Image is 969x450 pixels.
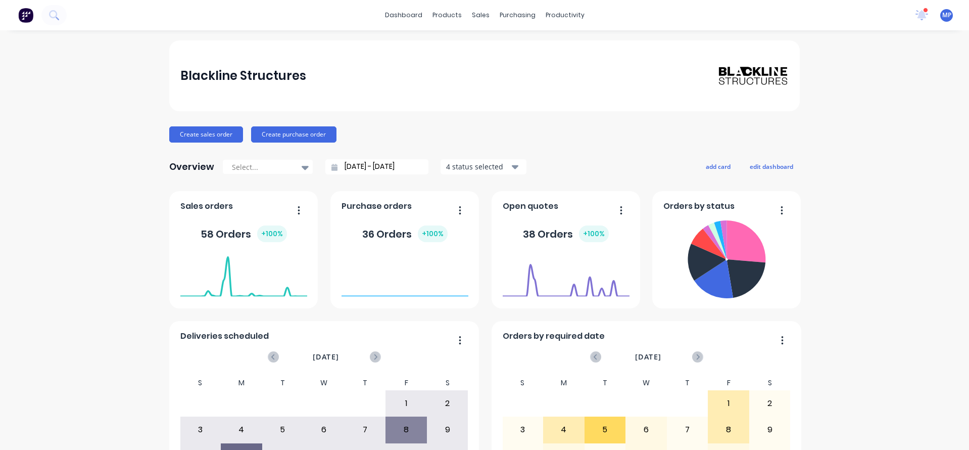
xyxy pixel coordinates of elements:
[262,376,304,390] div: T
[303,376,345,390] div: W
[169,157,214,177] div: Overview
[635,351,661,363] span: [DATE]
[251,126,336,143] button: Create purchase order
[362,226,448,242] div: 36 Orders
[427,376,468,390] div: S
[180,417,221,442] div: 3
[495,8,541,23] div: purchasing
[585,417,625,442] div: 5
[708,417,749,442] div: 8
[257,226,287,242] div: + 100 %
[427,391,468,416] div: 2
[427,8,467,23] div: products
[750,391,790,416] div: 2
[749,376,791,390] div: S
[386,391,426,416] div: 1
[699,160,737,173] button: add card
[743,160,800,173] button: edit dashboard
[446,161,510,172] div: 4 status selected
[503,200,558,212] span: Open quotes
[579,226,609,242] div: + 100 %
[180,66,306,86] div: Blackline Structures
[708,376,749,390] div: F
[544,417,584,442] div: 4
[345,417,385,442] div: 7
[541,8,590,23] div: productivity
[718,66,789,86] img: Blackline Structures
[502,376,544,390] div: S
[221,376,262,390] div: M
[201,226,287,242] div: 58 Orders
[942,11,951,20] span: MP
[263,417,303,442] div: 5
[626,417,666,442] div: 6
[708,391,749,416] div: 1
[441,159,526,174] button: 4 status selected
[313,351,339,363] span: [DATE]
[663,200,735,212] span: Orders by status
[18,8,33,23] img: Factory
[304,417,344,442] div: 6
[169,126,243,143] button: Create sales order
[180,376,221,390] div: S
[380,8,427,23] a: dashboard
[667,417,708,442] div: 7
[180,200,233,212] span: Sales orders
[427,417,468,442] div: 9
[342,200,412,212] span: Purchase orders
[625,376,667,390] div: W
[418,226,448,242] div: + 100 %
[385,376,427,390] div: F
[386,417,426,442] div: 8
[523,226,609,242] div: 38 Orders
[503,417,543,442] div: 3
[221,417,262,442] div: 4
[585,376,626,390] div: T
[667,376,708,390] div: T
[345,376,386,390] div: T
[750,417,790,442] div: 9
[467,8,495,23] div: sales
[503,330,605,342] span: Orders by required date
[543,376,585,390] div: M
